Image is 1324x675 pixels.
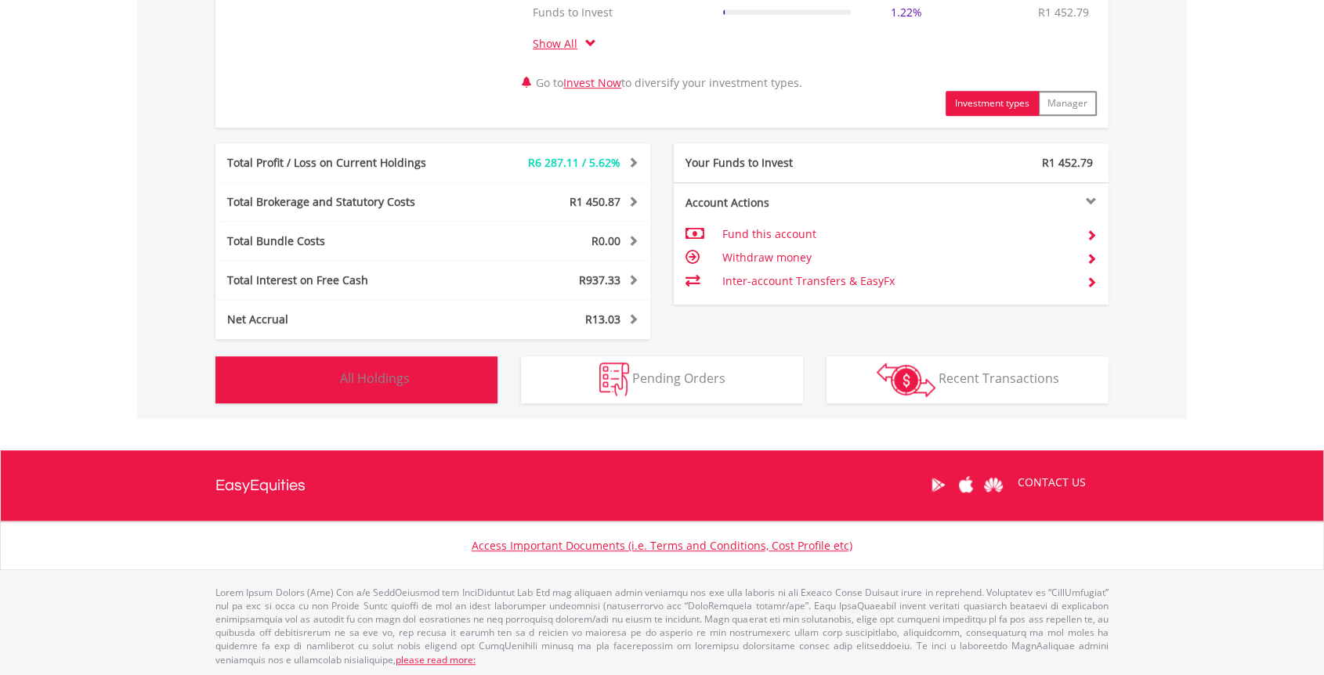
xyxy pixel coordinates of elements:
td: Inter-account Transfers & EasyFx [722,269,1074,293]
a: Huawei [979,460,1007,509]
div: Account Actions [674,195,892,211]
a: Invest Now [563,75,621,90]
div: Total Interest on Free Cash [215,273,469,288]
button: Recent Transactions [827,356,1109,403]
a: please read more: [396,653,476,666]
a: Apple [952,460,979,509]
span: R937.33 [579,273,620,287]
img: transactions-zar-wht.png [877,363,935,397]
img: holdings-wht.png [303,363,337,396]
td: Withdraw money [722,246,1074,269]
button: Pending Orders [521,356,803,403]
button: Investment types [946,91,1039,116]
a: CONTACT US [1007,460,1097,504]
button: All Holdings [215,356,497,403]
div: Total Profit / Loss on Current Holdings [215,155,469,171]
span: All Holdings [340,370,410,387]
div: Net Accrual [215,312,469,327]
a: Access Important Documents (i.e. Terms and Conditions, Cost Profile etc) [472,538,852,553]
a: Google Play [924,460,952,509]
a: EasyEquities [215,450,306,521]
span: R0.00 [591,233,620,248]
span: Pending Orders [632,370,725,387]
span: R13.03 [585,312,620,327]
div: Total Brokerage and Statutory Costs [215,194,469,210]
span: R1 452.79 [1042,155,1093,170]
span: R6 287.11 / 5.62% [528,155,620,170]
a: Show All [533,36,585,51]
span: Recent Transactions [939,370,1059,387]
p: Lorem Ipsum Dolors (Ame) Con a/e SeddOeiusmod tem InciDiduntut Lab Etd mag aliquaen admin veniamq... [215,586,1109,666]
span: R1 450.87 [570,194,620,209]
td: Fund this account [722,222,1074,246]
div: Your Funds to Invest [674,155,892,171]
div: Total Bundle Costs [215,233,469,249]
img: pending_instructions-wht.png [599,363,629,396]
button: Manager [1038,91,1097,116]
